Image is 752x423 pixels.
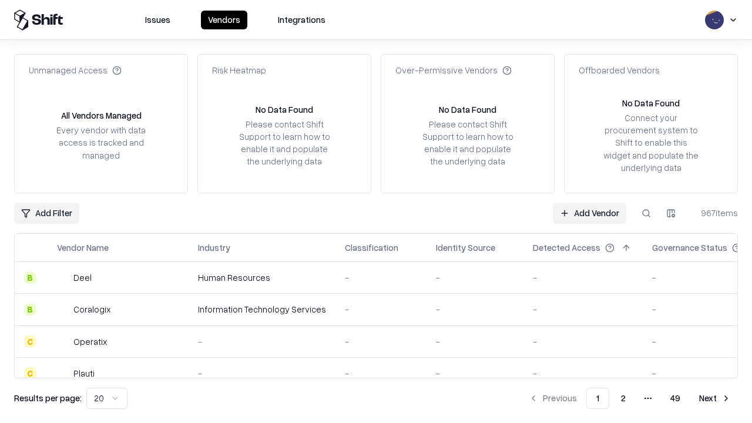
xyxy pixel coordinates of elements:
[652,241,727,254] div: Governance Status
[419,118,516,168] div: Please contact Shift Support to learn how to enable it and populate the underlying data
[29,64,122,76] div: Unmanaged Access
[256,103,313,116] div: No Data Found
[198,271,326,284] div: Human Resources
[57,367,69,379] img: Plauti
[436,241,495,254] div: Identity Source
[602,112,700,174] div: Connect your procurement system to Shift to enable this widget and populate the underlying data
[73,303,110,315] div: Coralogix
[198,335,326,348] div: -
[522,388,738,409] nav: pagination
[692,388,738,409] button: Next
[436,271,514,284] div: -
[345,241,398,254] div: Classification
[57,335,69,347] img: Operatix
[439,103,496,116] div: No Data Found
[198,367,326,380] div: -
[691,207,738,219] div: 967 items
[198,241,230,254] div: Industry
[24,335,36,347] div: C
[14,392,82,404] p: Results per page:
[345,271,417,284] div: -
[73,335,107,348] div: Operatix
[661,388,690,409] button: 49
[345,367,417,380] div: -
[436,335,514,348] div: -
[212,64,266,76] div: Risk Heatmap
[73,367,95,380] div: Plauti
[345,335,417,348] div: -
[579,64,660,76] div: Offboarded Vendors
[612,388,635,409] button: 2
[436,303,514,315] div: -
[57,241,109,254] div: Vendor Name
[24,304,36,315] div: B
[345,303,417,315] div: -
[201,11,247,29] button: Vendors
[533,335,633,348] div: -
[271,11,333,29] button: Integrations
[533,271,633,284] div: -
[236,118,333,168] div: Please contact Shift Support to learn how to enable it and populate the underlying data
[61,109,142,122] div: All Vendors Managed
[198,303,326,315] div: Information Technology Services
[586,388,609,409] button: 1
[24,367,36,379] div: C
[73,271,92,284] div: Deel
[553,203,626,224] a: Add Vendor
[52,124,150,161] div: Every vendor with data access is tracked and managed
[24,272,36,284] div: B
[57,272,69,284] img: Deel
[533,367,633,380] div: -
[14,203,79,224] button: Add Filter
[57,304,69,315] img: Coralogix
[622,97,680,109] div: No Data Found
[436,367,514,380] div: -
[533,241,600,254] div: Detected Access
[138,11,177,29] button: Issues
[395,64,512,76] div: Over-Permissive Vendors
[533,303,633,315] div: -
